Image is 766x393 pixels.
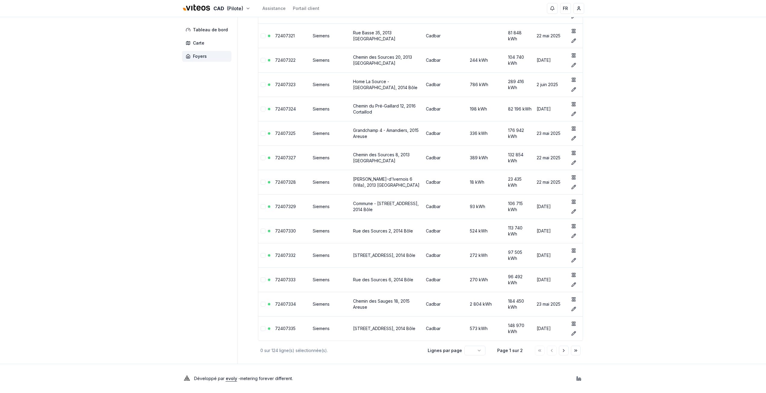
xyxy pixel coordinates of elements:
[353,103,416,114] a: Chemin du Pré-Gaillard 12, 2016 Cortaillod
[508,201,532,213] div: 106 715 kWh
[495,348,525,354] div: Page 1 sur 2
[534,145,566,170] td: 22 mai 2025
[560,3,571,14] button: FR
[508,152,532,164] div: 132 854 kWh
[261,277,265,282] button: Sélectionner la ligne
[423,72,455,97] td: Cadbar
[293,5,319,11] a: Portail client
[423,267,455,292] td: Cadbar
[261,229,265,233] button: Sélectionner la ligne
[534,243,566,267] td: [DATE]
[353,253,415,258] a: [STREET_ADDRESS], 2014 Bôle
[310,316,351,341] td: Siemens
[275,301,296,307] a: 72407334
[428,348,462,354] p: Lignes par page
[261,180,265,185] button: Sélectionner la ligne
[423,170,455,194] td: Cadbar
[310,48,351,72] td: Siemens
[275,228,296,233] a: 72407330
[275,326,296,331] a: 72407335
[534,194,566,219] td: [DATE]
[262,5,286,11] a: Assistance
[423,121,455,145] td: Cadbar
[508,54,532,66] div: 104 740 kWh
[353,30,395,41] a: Rue Basse 35, 2013 [GEOGRAPHIC_DATA]
[559,346,569,355] button: Aller à la page suivante
[310,243,351,267] td: Siemens
[182,38,234,48] a: Carte
[275,155,296,160] a: 72407327
[310,121,351,145] td: Siemens
[458,228,503,234] div: 524 kWh
[458,326,503,332] div: 573 kWh
[353,152,410,163] a: Chemin des Sources 8, 2013 [GEOGRAPHIC_DATA]
[508,323,532,335] div: 148 970 kWh
[458,130,503,136] div: 336 kWh
[423,194,455,219] td: Cadbar
[534,316,566,341] td: [DATE]
[261,131,265,136] button: Sélectionner la ligne
[534,267,566,292] td: [DATE]
[260,348,418,354] div: 0 sur 124 ligne(s) sélectionnée(s).
[310,97,351,121] td: Siemens
[423,219,455,243] td: Cadbar
[261,107,265,111] button: Sélectionner la ligne
[508,176,532,188] div: 23 435 kWh
[353,201,419,212] a: Commune - [STREET_ADDRESS], 2014 Bôle
[182,2,250,15] button: CAD(Pilote)
[261,33,265,38] button: Sélectionner la ligne
[534,292,566,316] td: 23 mai 2025
[571,346,581,355] button: Aller à la dernière page
[310,292,351,316] td: Siemens
[353,228,413,233] a: Rue des Sources 2, 2014 Bôle
[508,274,532,286] div: 96 492 kWh
[227,5,243,12] span: (Pilote)
[182,374,192,383] img: Evoly Logo
[193,53,207,59] span: Foyers
[275,179,296,185] a: 72407328
[353,277,413,282] a: Rue des Sources 6, 2014 Bôle
[182,51,234,62] a: Foyers
[275,33,295,38] a: 72407321
[261,302,265,307] button: Sélectionner la ligne
[423,145,455,170] td: Cadbar
[534,72,566,97] td: 2 juin 2025
[275,106,296,111] a: 72407324
[508,225,532,237] div: 113 740 kWh
[508,79,532,91] div: 289 416 kWh
[534,23,566,48] td: 22 mai 2025
[423,48,455,72] td: Cadbar
[508,30,532,42] div: 81 848 kWh
[261,204,265,209] button: Sélectionner la ligne
[261,253,265,258] button: Sélectionner la ligne
[534,48,566,72] td: [DATE]
[182,1,211,15] img: Viteos - CAD Logo
[423,243,455,267] td: Cadbar
[310,23,351,48] td: Siemens
[261,58,265,63] button: Sélectionner la ligne
[458,252,503,258] div: 272 kWh
[458,179,503,185] div: 18 kWh
[353,55,412,66] a: Chemin des Sources 20, 2013 [GEOGRAPHIC_DATA]
[275,82,296,87] a: 72407323
[226,376,237,381] a: evoly
[310,170,351,194] td: Siemens
[193,40,204,46] span: Carte
[423,97,455,121] td: Cadbar
[508,127,532,139] div: 176 942 kWh
[261,155,265,160] button: Sélectionner la ligne
[508,249,532,261] div: 97 505 kWh
[423,316,455,341] td: Cadbar
[458,204,503,210] div: 93 kWh
[310,219,351,243] td: Siemens
[458,155,503,161] div: 389 kWh
[275,253,296,258] a: 72407332
[275,204,296,209] a: 72407329
[353,128,419,139] a: Grandchamp 4 - Amandiers, 2015 Areuse
[458,57,503,63] div: 244 kWh
[261,326,265,331] button: Sélectionner la ligne
[458,82,503,88] div: 786 kWh
[193,27,228,33] span: Tableau de bord
[353,326,415,331] a: [STREET_ADDRESS], 2014 Bôle
[508,298,532,310] div: 184 450 kWh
